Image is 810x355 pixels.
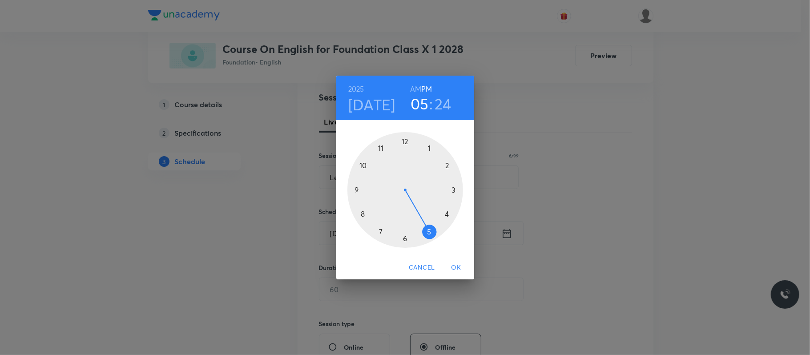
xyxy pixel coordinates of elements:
[411,94,429,113] button: 05
[429,94,433,113] h3: :
[421,83,432,95] button: PM
[410,83,421,95] button: AM
[409,262,435,273] span: Cancel
[442,259,471,276] button: OK
[446,262,467,273] span: OK
[435,94,451,113] button: 24
[405,259,438,276] button: Cancel
[348,95,395,114] button: [DATE]
[348,83,364,95] button: 2025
